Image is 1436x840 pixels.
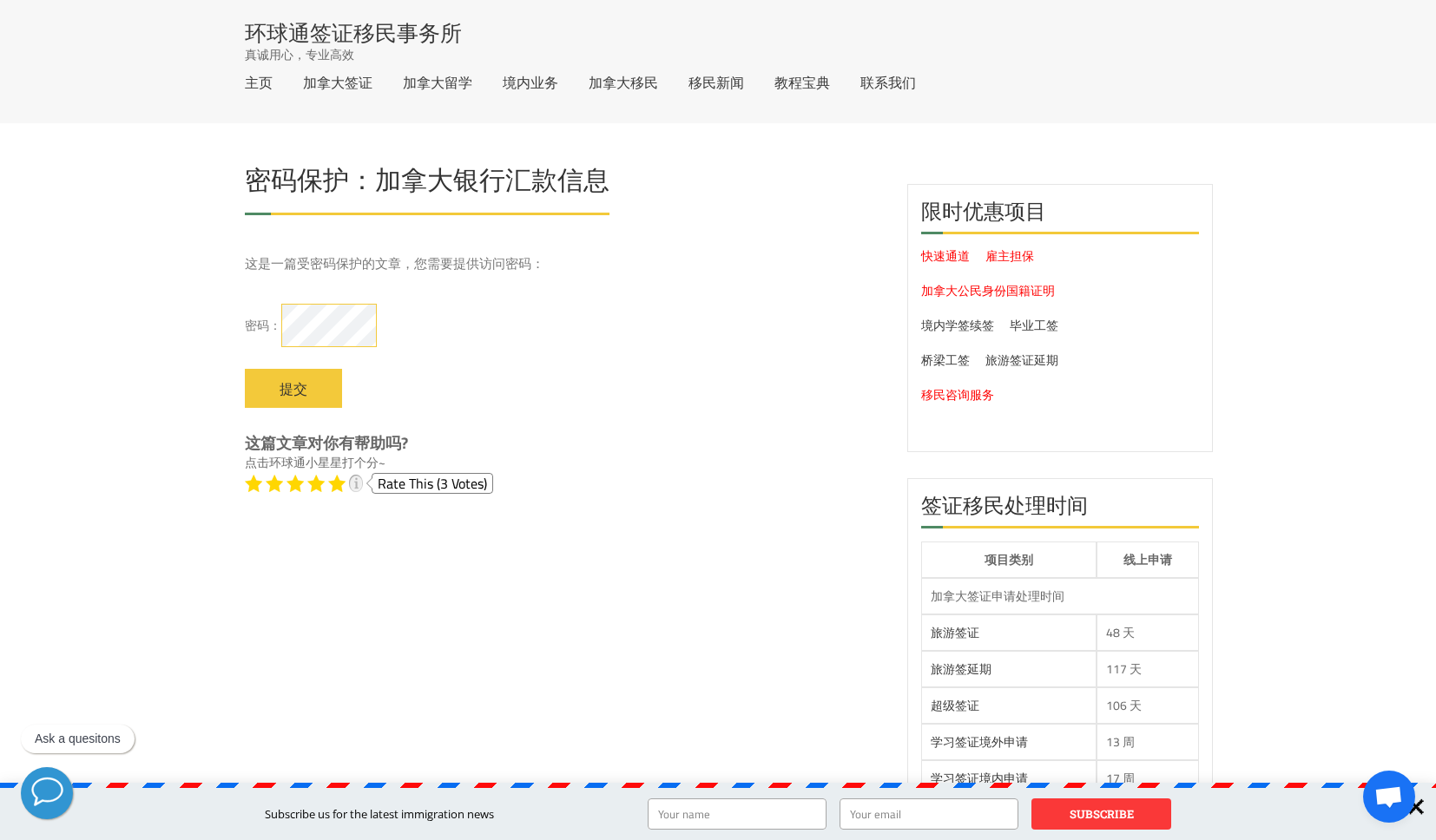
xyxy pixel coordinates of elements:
a: 联系我们 [860,75,916,89]
p: 这是一篇受密码保护的文章，您需要提供访问密码： [245,254,881,273]
a: 加拿大留学 [403,75,472,89]
th: 线上申请 [1097,541,1199,578]
a: 超级签证 [931,694,979,717]
a: 雇主担保 [985,245,1034,267]
a: 移民新闻 [688,75,744,89]
input: Your email [840,798,1018,830]
div: 加拿大签证申请处理时间 [931,587,1189,605]
h2: 签证移民处理时间 [921,492,1199,528]
td: 106 天 [1097,687,1199,724]
a: 快速通道 [921,245,970,267]
a: 加拿大公民身份国籍证明 [921,279,1055,302]
th: 项目类别 [921,541,1097,578]
div: 点击环球通小星星打个分~ [245,453,881,472]
a: 旅游签证 [931,621,979,644]
h1: 密码保护：加拿大银行汇款信息 [245,167,609,202]
a: 境内业务 [503,75,558,89]
a: 加拿大移民 [589,75,658,89]
input: 提交 [245,369,342,408]
a: 旅游签证延期 [985,349,1058,371]
td: 117 天 [1097,651,1199,687]
input: 密码： [281,304,377,347]
span: 真诚用心，专业高效 [245,46,354,63]
a: 毕业工签 [1010,314,1058,337]
a: 学习签证境外申请 [931,731,1028,753]
a: 移民咨询服务 [921,384,994,406]
a: 学习签证境内申请 [931,767,1028,790]
p: Ask a quesitons [35,732,121,746]
input: Your name [648,798,827,830]
label: 密码： [245,286,881,360]
span: Rate this (3 Votes) [378,470,487,496]
strong: SUBSCRIBE [1070,806,1134,822]
a: Open chat [1363,771,1415,823]
td: 17 周 [1097,760,1199,797]
a: 旅游签延期 [931,658,991,680]
td: 48 天 [1097,614,1199,651]
td: 13 周 [1097,724,1199,760]
a: 环球通签证移民事务所 [245,22,462,43]
a: 桥梁工签 [921,349,970,371]
a: 加拿大签证 [303,75,372,89]
span: Subscribe us for the latest immigration news [265,806,494,822]
a: 境内学签续签 [921,314,994,337]
div: 这篇文章对你有帮助吗? [245,434,881,453]
h2: 限时优惠项目 [921,198,1199,234]
a: 主页 [245,75,273,89]
a: 教程宝典 [774,75,830,89]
